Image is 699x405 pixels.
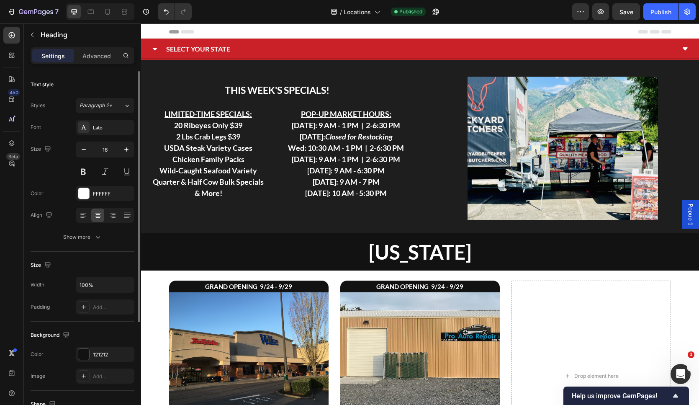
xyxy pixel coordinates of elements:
[33,97,101,106] span: 20 Ribeyes Only $39
[151,97,259,106] span: [DATE]: 9 AM - 1 PM | 2-6:30 PM
[8,89,20,96] div: 450
[399,8,422,15] span: Published
[31,81,54,88] div: Text style
[433,349,478,356] div: Drop element here
[643,3,678,20] button: Publish
[18,142,116,152] span: Wild-Caught Seafood Variety
[31,260,53,271] div: Size
[31,190,44,197] div: Color
[572,392,671,400] span: Help us improve GemPages!
[93,351,132,359] div: 121212
[159,108,252,118] span: [DATE]:
[31,230,134,245] button: Show more
[28,269,188,389] img: gempages_447622457906431186-5336fbae-99a9-4859-912d-6597bdfa33c4.jpg
[572,391,681,401] button: Show survey - Help us improve GemPages!
[612,3,640,20] button: Save
[93,124,132,132] div: Lato
[545,180,554,202] span: Popup 1
[164,165,246,174] span: [DATE]: 10 AM - 5:30 PM
[688,351,694,358] span: 1
[41,30,131,40] p: Heading
[31,102,45,109] div: Styles
[31,210,54,221] div: Align
[158,3,192,20] div: Undo/Redo
[82,52,111,60] p: Advanced
[3,3,62,20] button: 7
[31,144,53,155] div: Size
[235,259,322,267] strong: GRAND OPENING 9/24 - 9/29
[671,364,691,384] iframe: Intercom live chat
[76,98,134,113] button: Paragraph 2*
[31,124,41,131] div: Font
[84,61,188,72] strong: THIS WEEK'S SPECIALS!
[141,23,699,405] iframe: Design area
[619,8,633,15] span: Save
[650,8,671,16] div: Publish
[63,233,102,241] div: Show more
[80,102,112,109] span: Paragraph 2*
[340,8,342,16] span: /
[151,131,259,140] span: [DATE]: 9 AM - 1 PM | 2-6:30 PM
[41,52,65,60] p: Settings
[31,281,44,289] div: Width
[12,154,123,163] span: Quarter & Half Cow Bulk Specials
[93,373,132,380] div: Add...
[35,108,99,118] span: 2 Lbs Crab Legs $39
[23,86,111,95] u: LIMITED-TIME SPECIALS:
[160,86,250,95] u: POP-UP MARKET HOURS:
[31,131,103,140] span: Chicken Family Packs
[76,277,134,292] input: Auto
[25,21,89,29] strong: SELECT YOUR STATE
[55,7,59,17] p: 7
[31,330,71,341] div: Background
[31,303,50,311] div: Padding
[93,304,132,311] div: Add...
[172,154,239,163] span: [DATE]: 9 AM - 7 PM
[64,259,151,267] strong: GRAND OPENING 9/24 - 9/29
[166,142,244,152] span: [DATE]: 9 AM - 6:30 PM
[54,165,81,174] span: & More!
[6,153,20,160] div: Beta
[199,269,359,389] img: gempages_447622457906431186-daa68d2e-9089-4952-949d-e8cba2a33c58.jpg
[23,120,111,129] span: USDA Steak Variety Cases
[93,190,132,198] div: FFFFFF
[31,351,44,358] div: Color
[344,8,371,16] span: Locations
[184,108,252,118] i: Closed for Restocking
[326,53,517,196] img: 447622457906431186-80e6127d-6b82-4594-9e91-1df76718d64a.png
[31,372,45,380] div: Image
[147,120,263,129] span: Wed: 10:30 AM - 1 PM | 2-6:30 PM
